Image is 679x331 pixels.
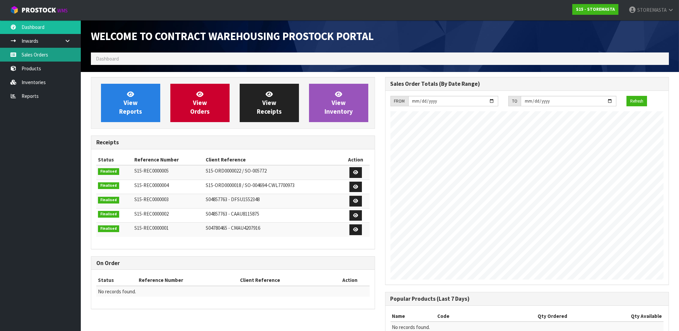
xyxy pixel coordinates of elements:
a: ViewOrders [170,84,230,122]
span: S15-ORD0000018 / SO-004694-CWL7700973 [206,182,295,188]
a: ViewInventory [309,84,368,122]
th: Action [330,275,370,286]
th: Reference Number [137,275,238,286]
h3: Sales Order Totals (By Date Range) [391,81,664,87]
span: View Inventory [325,90,353,115]
h3: Popular Products (Last 7 Days) [391,296,664,302]
th: Status [96,154,133,165]
span: S04780465 - CMAU4207916 [206,225,260,231]
span: Finalised [98,182,119,189]
span: S04857763 - CAAU8115875 [206,211,259,217]
img: cube-alt.png [10,6,19,14]
div: TO [508,96,521,107]
small: WMS [57,7,68,14]
span: View Receipts [257,90,282,115]
th: Client Reference [204,154,342,165]
span: View Orders [190,90,210,115]
a: ViewReceipts [240,84,299,122]
span: View Reports [119,90,142,115]
span: S15-REC0000001 [134,225,169,231]
span: Finalised [98,197,119,204]
span: Finalised [98,168,119,175]
span: Finalised [98,225,119,232]
th: Name [391,311,436,322]
div: FROM [391,96,408,107]
th: Status [96,275,137,286]
span: Finalised [98,211,119,218]
span: STOREMASTA [637,7,667,13]
h3: Receipts [96,139,370,146]
span: S15-REC0000005 [134,168,169,174]
strong: S15 - STOREMASTA [576,6,615,12]
span: ProStock [22,6,56,14]
td: No records found. [96,286,370,297]
span: Dashboard [96,56,119,62]
h3: On Order [96,260,370,266]
th: Action [342,154,369,165]
span: S04857763 - DFSU1552348 [206,196,260,203]
span: S15-REC0000004 [134,182,169,188]
button: Refresh [626,96,647,107]
th: Qty Ordered [478,311,569,322]
a: ViewReports [101,84,160,122]
span: S15-ORD0000022 / SO-005772 [206,168,267,174]
th: Client Reference [238,275,330,286]
span: S15-REC0000002 [134,211,169,217]
th: Code [436,311,478,322]
span: Welcome to Contract Warehousing ProStock Portal [91,29,374,43]
span: S15-REC0000003 [134,196,169,203]
th: Reference Number [133,154,204,165]
th: Qty Available [569,311,664,322]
